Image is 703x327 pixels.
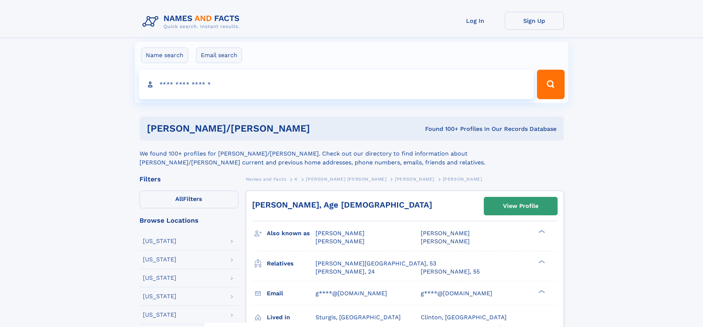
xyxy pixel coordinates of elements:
[316,238,365,245] span: [PERSON_NAME]
[537,229,545,234] div: ❯
[505,12,564,30] a: Sign Up
[143,312,176,318] div: [US_STATE]
[421,238,470,245] span: [PERSON_NAME]
[421,230,470,237] span: [PERSON_NAME]
[421,268,480,276] a: [PERSON_NAME], 55
[196,48,242,63] label: Email search
[139,217,238,224] div: Browse Locations
[143,275,176,281] div: [US_STATE]
[446,12,505,30] a: Log In
[395,177,434,182] span: [PERSON_NAME]
[537,289,545,294] div: ❯
[175,195,183,202] span: All
[143,238,176,244] div: [US_STATE]
[421,314,507,321] span: Clinton, [GEOGRAPHIC_DATA]
[139,191,238,208] label: Filters
[252,200,432,209] a: [PERSON_NAME], Age [DEMOGRAPHIC_DATA]
[503,198,538,215] div: View Profile
[316,268,375,276] a: [PERSON_NAME], 24
[267,257,316,270] h3: Relatives
[316,314,401,321] span: Sturgis, [GEOGRAPHIC_DATA]
[143,257,176,262] div: [US_STATE]
[139,70,534,99] input: search input
[246,174,286,184] a: Names and Facts
[147,124,368,133] h1: [PERSON_NAME]/[PERSON_NAME]
[306,177,386,182] span: [PERSON_NAME] [PERSON_NAME]
[267,287,316,300] h3: Email
[143,293,176,299] div: [US_STATE]
[294,174,298,184] a: K
[306,174,386,184] a: [PERSON_NAME] [PERSON_NAME]
[139,12,246,32] img: Logo Names and Facts
[294,177,298,182] span: K
[368,125,556,133] div: Found 100+ Profiles In Our Records Database
[443,177,482,182] span: [PERSON_NAME]
[267,227,316,240] h3: Also known as
[267,311,316,324] h3: Lived in
[316,260,436,268] a: [PERSON_NAME][GEOGRAPHIC_DATA], 53
[316,230,365,237] span: [PERSON_NAME]
[484,197,557,215] a: View Profile
[139,176,238,182] div: Filters
[141,48,188,63] label: Name search
[537,70,564,99] button: Search Button
[139,140,564,167] div: We found 100+ profiles for [PERSON_NAME]/[PERSON_NAME]. Check out our directory to find informati...
[537,259,545,264] div: ❯
[395,174,434,184] a: [PERSON_NAME]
